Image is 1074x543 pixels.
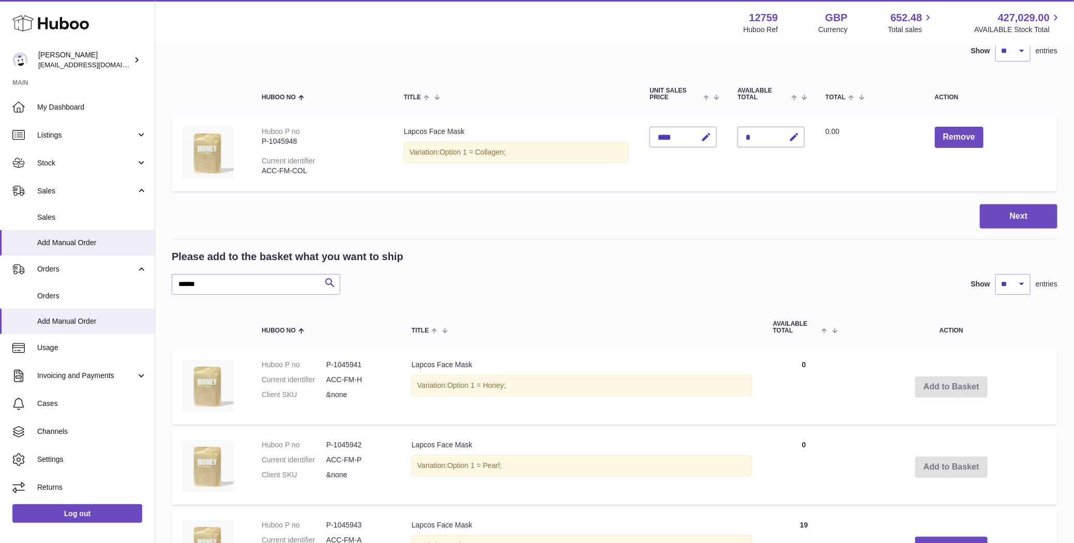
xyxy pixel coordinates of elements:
[404,94,421,101] span: Title
[326,360,391,370] dd: P-1045941
[998,11,1050,25] span: 427,029.00
[737,87,789,101] span: AVAILABLE Total
[649,87,701,101] span: Unit Sales Price
[1036,279,1057,289] span: entries
[262,470,326,480] dt: Client SKU
[262,157,315,165] div: Current identifier
[262,375,326,385] dt: Current identifier
[326,470,391,480] dd: &none
[825,11,848,25] strong: GBP
[37,371,136,381] span: Invoicing and Payments
[412,455,752,476] div: Variation:
[1036,46,1057,56] span: entries
[37,264,136,274] span: Orders
[326,375,391,385] dd: ACC-FM-H
[37,482,147,492] span: Returns
[888,11,934,35] a: 652.48 Total sales
[262,390,326,400] dt: Client SKU
[890,11,922,25] span: 652.48
[262,455,326,465] dt: Current identifier
[262,327,296,334] span: Huboo no
[326,455,391,465] dd: ACC-FM-P
[12,52,28,68] img: sofiapanwar@unndr.com
[38,61,152,69] span: [EMAIL_ADDRESS][DOMAIN_NAME]
[440,148,506,156] span: Option 1 = Collagen;
[888,25,934,35] span: Total sales
[974,25,1062,35] span: AVAILABLE Stock Total
[401,350,763,425] td: Lapcos Face Mask
[845,310,1057,344] th: Action
[326,520,391,530] dd: P-1045943
[819,25,848,35] div: Currency
[37,427,147,436] span: Channels
[763,430,845,505] td: 0
[262,137,383,146] div: P-1045948
[37,316,147,326] span: Add Manual Order
[182,440,234,492] img: Lapcos Face Mask
[773,321,819,334] span: AVAILABLE Total
[262,520,326,530] dt: Huboo P no
[37,455,147,464] span: Settings
[182,127,234,178] img: Lapcos Face Mask
[763,350,845,425] td: 0
[744,25,778,35] div: Huboo Ref
[394,116,640,191] td: Lapcos Face Mask
[412,375,752,396] div: Variation:
[447,381,506,389] span: Option 1 = Honey;
[37,238,147,248] span: Add Manual Order
[37,291,147,301] span: Orders
[749,11,778,25] strong: 12759
[935,94,1047,101] div: Action
[825,94,845,101] span: Total
[182,360,234,412] img: Lapcos Face Mask
[974,11,1062,35] a: 427,029.00 AVAILABLE Stock Total
[401,430,763,505] td: Lapcos Face Mask
[404,142,629,163] div: Variation:
[326,440,391,450] dd: P-1045942
[935,127,984,148] button: Remove
[412,327,429,334] span: Title
[37,186,136,196] span: Sales
[971,279,990,289] label: Show
[262,440,326,450] dt: Huboo P no
[262,127,300,135] div: Huboo P no
[37,213,147,222] span: Sales
[37,130,136,140] span: Listings
[172,250,403,264] h2: Please add to the basket what you want to ship
[12,504,142,523] a: Log out
[262,360,326,370] dt: Huboo P no
[262,166,383,176] div: ACC-FM-COL
[326,390,391,400] dd: &none
[38,50,131,70] div: [PERSON_NAME]
[37,343,147,353] span: Usage
[980,204,1057,229] button: Next
[262,94,296,101] span: Huboo no
[37,158,136,168] span: Stock
[971,46,990,56] label: Show
[37,102,147,112] span: My Dashboard
[37,399,147,409] span: Cases
[447,461,502,470] span: Option 1 = Pearl;
[825,127,839,135] span: 0.00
